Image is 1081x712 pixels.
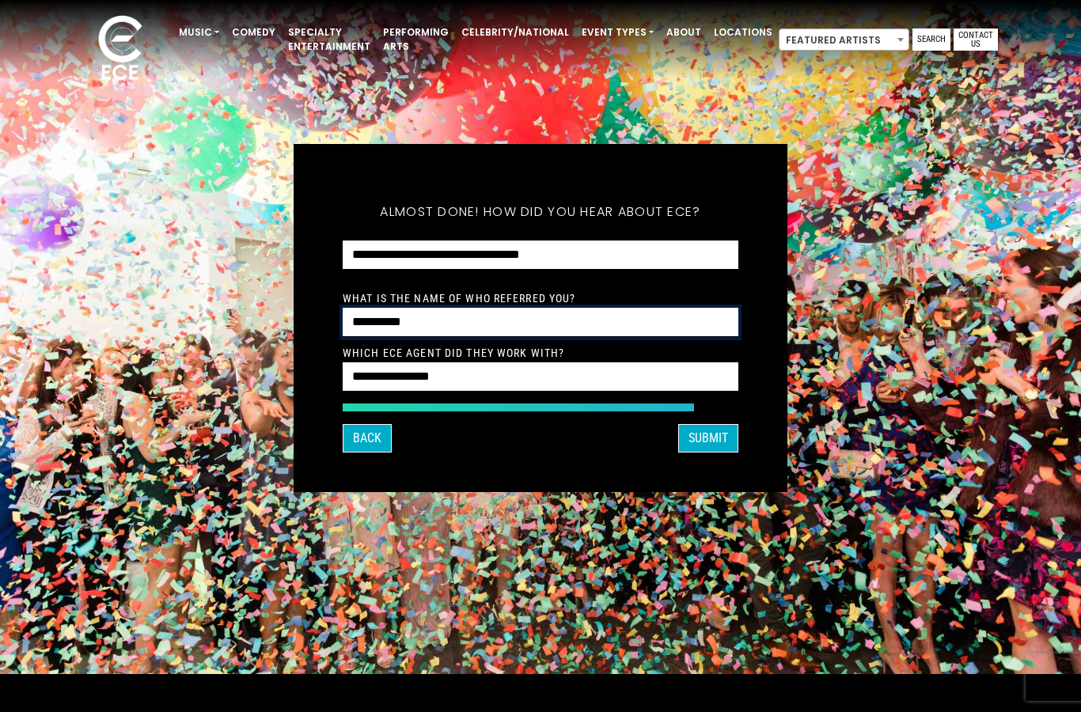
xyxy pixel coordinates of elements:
[575,19,660,46] a: Event Types
[660,19,707,46] a: About
[779,29,908,51] span: Featured Artists
[226,19,282,46] a: Comedy
[455,19,575,46] a: Celebrity/National
[912,28,950,51] a: Search
[343,184,738,240] h5: Almost done! How did you hear about ECE?
[282,19,377,60] a: Specialty Entertainment
[81,11,160,88] img: ece_new_logo_whitev2-1.png
[343,424,392,453] button: Back
[343,240,738,270] select: How did you hear about ECE
[678,424,738,453] button: SUBMIT
[707,19,779,46] a: Locations
[343,346,564,360] label: Which ECE Agent Did They Work With?
[779,28,909,51] span: Featured Artists
[377,19,455,60] a: Performing Arts
[954,28,998,51] a: Contact Us
[343,291,575,305] label: What is the Name of Who Referred You?
[173,19,226,46] a: Music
